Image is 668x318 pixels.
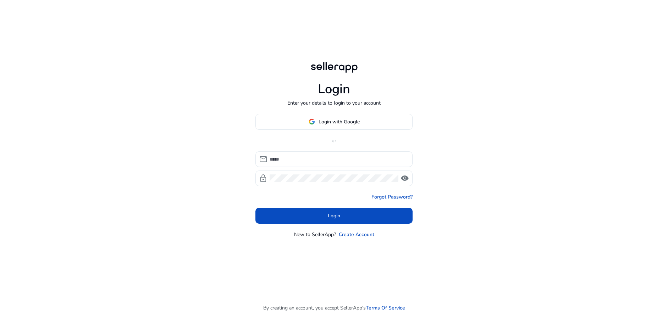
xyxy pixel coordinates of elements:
button: Login [255,208,413,224]
h1: Login [318,82,350,97]
a: Terms Of Service [366,304,405,312]
a: Forgot Password? [371,193,413,201]
span: Login [328,212,340,219]
span: lock [259,174,267,183]
img: google-logo.svg [309,118,315,125]
p: or [255,137,413,144]
button: Login with Google [255,114,413,130]
span: mail [259,155,267,163]
a: Create Account [339,231,374,238]
p: Enter your details to login to your account [287,99,381,107]
p: New to SellerApp? [294,231,336,238]
span: visibility [401,174,409,183]
span: Login with Google [319,118,360,125]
